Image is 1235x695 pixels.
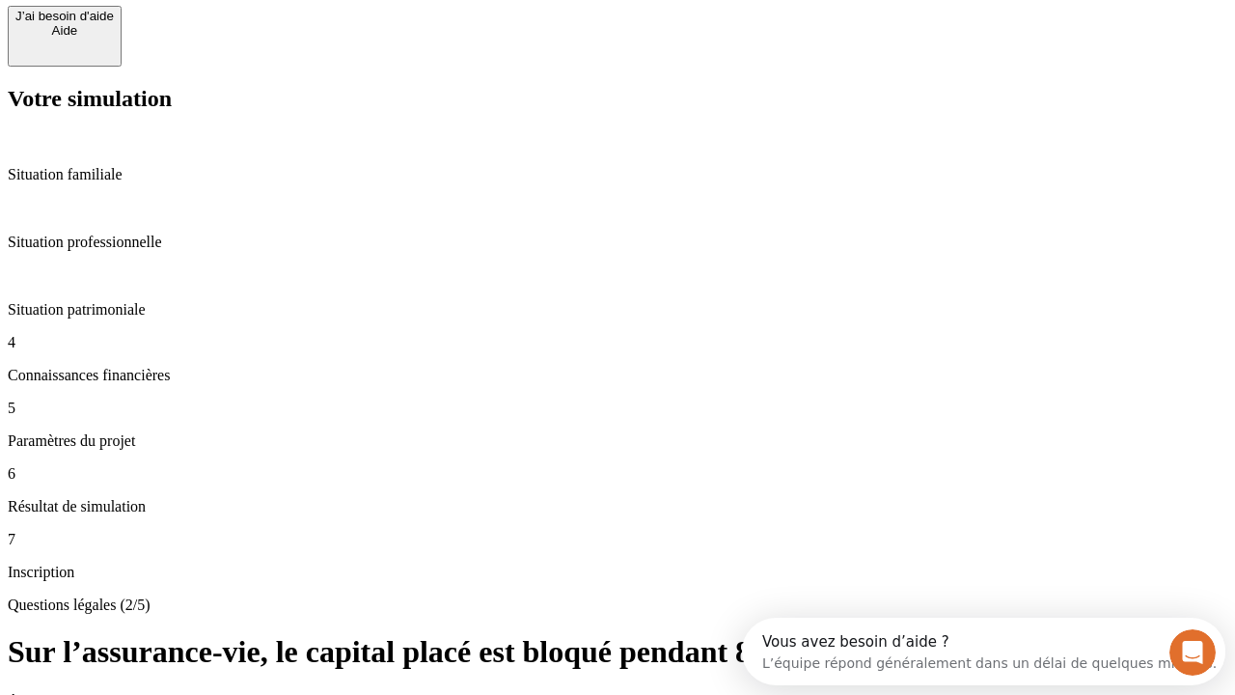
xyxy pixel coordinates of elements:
div: J’ai besoin d'aide [15,9,114,23]
p: Situation professionnelle [8,234,1227,251]
p: Questions légales (2/5) [8,597,1227,614]
p: Situation patrimoniale [8,301,1227,319]
p: 5 [8,400,1227,417]
p: 4 [8,334,1227,351]
p: Situation familiale [8,166,1227,183]
h2: Votre simulation [8,86,1227,112]
div: Ouvrir le Messenger Intercom [8,8,532,61]
p: Connaissances financières [8,367,1227,384]
p: 7 [8,531,1227,548]
div: Aide [15,23,114,38]
p: Résultat de simulation [8,498,1227,515]
button: J’ai besoin d'aideAide [8,6,122,67]
div: Vous avez besoin d’aide ? [20,16,475,32]
iframe: Intercom live chat discovery launcher [742,618,1225,685]
h1: Sur l’assurance-vie, le capital placé est bloqué pendant 8 ans ? [8,634,1227,670]
p: Inscription [8,564,1227,581]
p: Paramètres du projet [8,432,1227,450]
div: L’équipe répond généralement dans un délai de quelques minutes. [20,32,475,52]
iframe: Intercom live chat [1169,629,1216,676]
p: 6 [8,465,1227,483]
